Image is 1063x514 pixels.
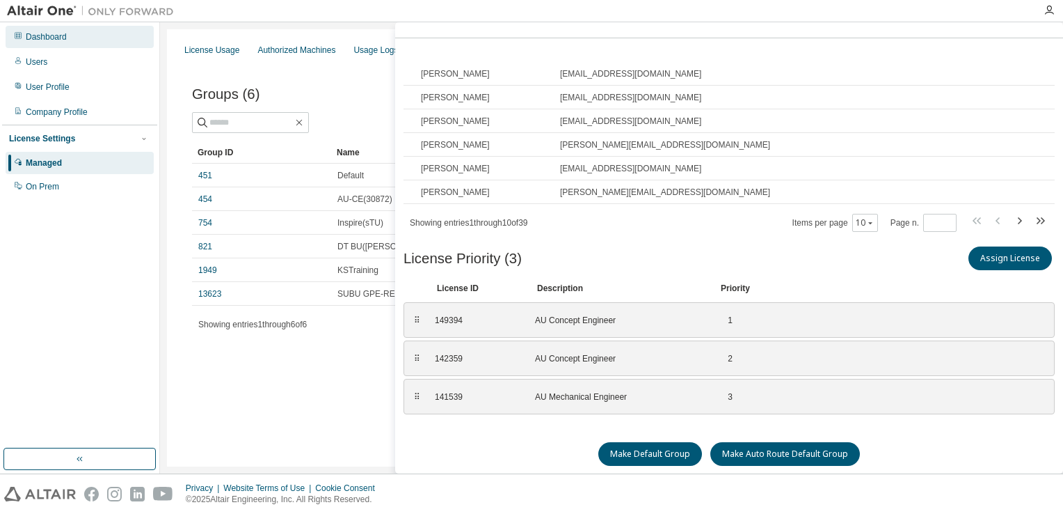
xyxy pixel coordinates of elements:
span: [PERSON_NAME] [421,116,490,127]
span: [EMAIL_ADDRESS][DOMAIN_NAME] [560,68,701,79]
span: Showing entries 1 through 6 of 6 [198,320,307,329]
img: Altair One [7,4,181,18]
div: Managed [26,157,62,169]
div: On Prem [26,181,59,192]
div: AU Concept Engineer [535,353,702,364]
div: ⠿ [413,315,421,326]
div: Priority [721,283,750,294]
img: linkedin.svg [130,487,145,501]
div: User Profile [26,81,70,93]
a: 454 [198,194,212,205]
p: © 2025 Altair Engineering, Inc. All Rights Reserved. [186,494,383,506]
span: [PERSON_NAME] [421,139,490,150]
span: [PERSON_NAME] [421,163,490,174]
img: altair_logo.svg [4,487,76,501]
div: Users [26,56,47,68]
div: Group ID [198,141,326,164]
span: AU-CE(30872) [337,194,392,205]
a: 451 [198,170,212,181]
div: 3 [719,391,733,403]
div: Dashboard [26,31,67,42]
span: License Priority (3) [403,251,522,267]
a: 754 [198,217,212,228]
img: youtube.svg [153,487,173,501]
div: 142359 [435,353,518,364]
span: [PERSON_NAME] [421,92,490,103]
span: [EMAIL_ADDRESS][DOMAIN_NAME] [560,92,701,103]
span: Default [337,170,364,181]
span: Page n. [890,214,957,232]
a: 13623 [198,288,221,299]
span: [EMAIL_ADDRESS][DOMAIN_NAME] [560,163,701,174]
span: DT BU([PERSON_NAME]) [337,241,436,252]
span: Groups (6) [192,86,259,102]
div: Website Terms of Use [223,483,315,494]
span: [PERSON_NAME] [421,187,490,198]
div: License Settings [9,133,75,144]
div: ⠿ [413,353,421,364]
span: [PERSON_NAME][EMAIL_ADDRESS][DOMAIN_NAME] [560,187,770,198]
div: License ID [437,283,520,294]
span: [EMAIL_ADDRESS][DOMAIN_NAME] [560,116,701,127]
span: [PERSON_NAME][EMAIL_ADDRESS][DOMAIN_NAME] [560,139,770,150]
div: 149394 [435,315,518,326]
button: Make Auto Route Default Group [710,442,860,466]
img: instagram.svg [107,487,122,501]
span: [PERSON_NAME] [421,68,490,79]
div: Description [537,283,704,294]
div: Company Profile [26,107,88,118]
span: Items per page [792,214,878,232]
a: 821 [198,241,212,252]
span: KSTraining [337,265,378,276]
div: Authorized Machines [257,45,335,56]
span: Inspire(sTU) [337,217,383,228]
div: Cookie Consent [315,483,383,494]
span: Showing entries 1 through 10 of 39 [410,218,528,228]
div: AU Concept Engineer [535,315,702,326]
div: Privacy [186,483,223,494]
div: ⠿ [413,391,421,403]
div: 2 [719,353,733,364]
div: Usage Logs [353,45,398,56]
div: Name [337,141,499,164]
a: 1949 [198,265,217,276]
div: AU Mechanical Engineer [535,391,702,403]
button: 10 [856,217,874,228]
button: Assign License [968,247,1052,270]
button: Make Default Group [598,442,702,466]
div: License Usage [184,45,239,56]
div: 1 [719,315,733,326]
img: facebook.svg [84,487,99,501]
div: 141539 [435,391,518,403]
span: SUBU GPE-RE [337,288,395,299]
